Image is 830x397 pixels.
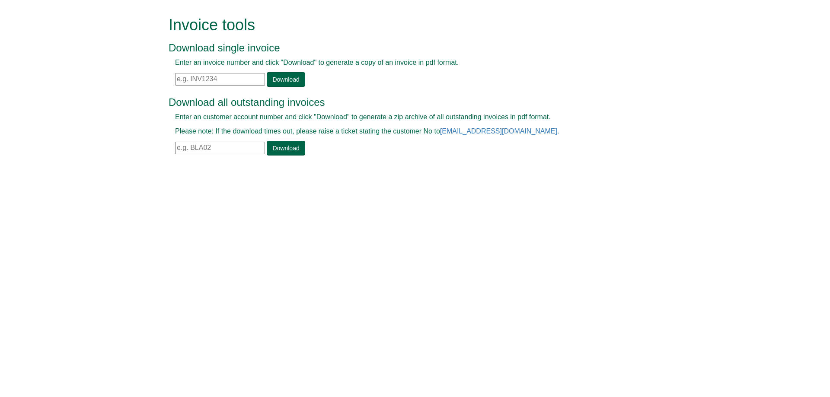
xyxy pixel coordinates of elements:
[169,42,642,54] h3: Download single invoice
[175,127,635,137] p: Please note: If the download times out, please raise a ticket stating the customer No to .
[175,58,635,68] p: Enter an invoice number and click "Download" to generate a copy of an invoice in pdf format.
[175,112,635,122] p: Enter an customer account number and click "Download" to generate a zip archive of all outstandin...
[440,127,557,135] a: [EMAIL_ADDRESS][DOMAIN_NAME]
[169,16,642,34] h1: Invoice tools
[267,72,305,87] a: Download
[267,141,305,156] a: Download
[175,142,265,154] input: e.g. BLA02
[169,97,642,108] h3: Download all outstanding invoices
[175,73,265,86] input: e.g. INV1234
